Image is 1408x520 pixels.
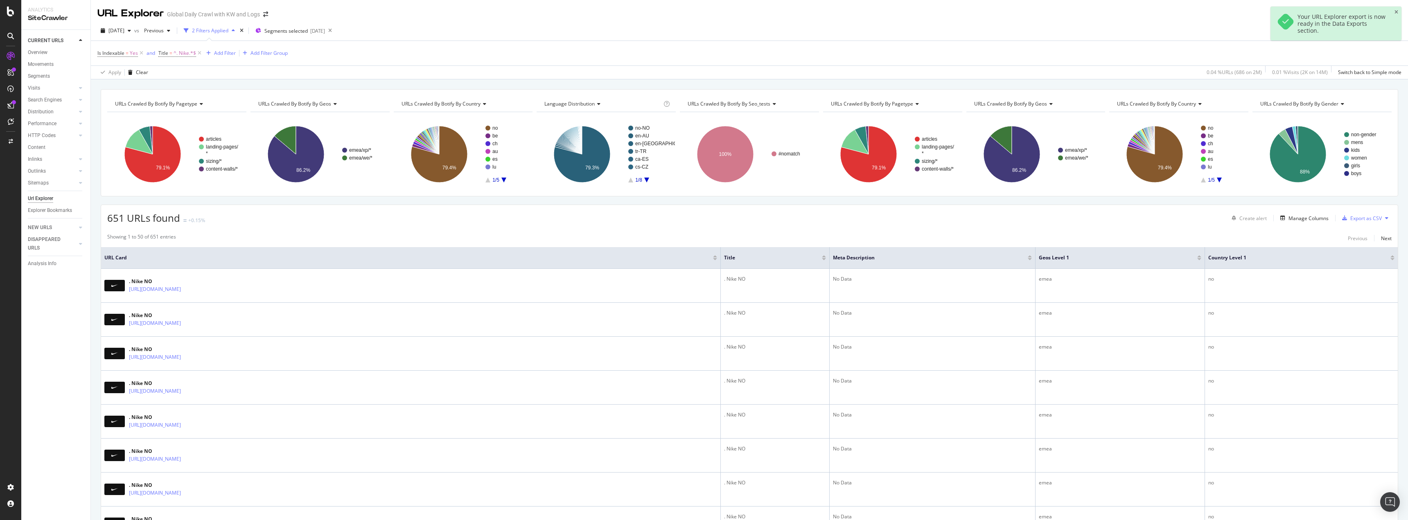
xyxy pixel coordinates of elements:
[1065,155,1088,161] text: emea/we/*
[1351,171,1361,176] text: boys
[97,24,134,37] button: [DATE]
[1208,141,1213,146] text: ch
[134,27,141,34] span: vs
[125,66,148,79] button: Clear
[28,108,54,116] div: Distribution
[394,119,532,190] svg: A chart.
[167,10,260,18] div: Global Daily Crawl with KW and Logs
[28,108,77,116] a: Distribution
[833,275,1032,283] div: No Data
[129,482,217,489] div: . Nike NO
[831,100,913,107] span: URLs Crawled By Botify By pagetype
[129,285,181,293] a: [URL][DOMAIN_NAME]
[833,377,1032,385] div: No Data
[28,96,77,104] a: Search Engines
[263,11,268,17] div: arrow-right-arrow-left
[1351,155,1367,161] text: women
[1272,69,1328,76] div: 0.01 % Visits ( 2K on 14M )
[28,167,46,176] div: Outlinks
[1252,119,1391,190] div: A chart.
[28,206,72,215] div: Explorer Bookmarks
[169,50,172,56] span: =
[635,177,642,183] text: 1/8
[28,143,45,152] div: Content
[688,100,770,107] span: URLs Crawled By Botify By seo_tests
[28,235,69,252] div: DISAPPEARED URLS
[724,479,826,486] div: . Nike NO
[206,158,222,164] text: sizing/*
[966,119,1105,190] svg: A chart.
[104,314,125,325] img: main image
[28,36,77,45] a: CURRENT URLS
[28,155,77,164] a: Inlinks
[402,100,481,107] span: URLs Crawled By Botify By country
[28,84,40,92] div: Visits
[113,97,239,110] h4: URLs Crawled By Botify By pagetype
[239,48,288,58] button: Add Filter Group
[28,223,52,232] div: NEW URLS
[181,24,238,37] button: 2 Filters Applied
[28,259,56,268] div: Analysis Info
[1339,212,1382,225] button: Export as CSV
[206,144,238,150] text: landing-pages/
[238,27,245,35] div: times
[129,319,181,327] a: [URL][DOMAIN_NAME]
[1039,479,1201,486] div: emea
[537,119,675,190] svg: A chart.
[585,165,599,171] text: 79.3%
[97,7,164,20] div: URL Explorer
[156,165,170,171] text: 79.1%
[28,179,49,187] div: Sitemaps
[492,141,498,146] text: ch
[1300,169,1310,175] text: 88%
[28,179,77,187] a: Sitemaps
[104,254,711,261] span: URL Card
[28,36,63,45] div: CURRENT URLS
[28,72,50,81] div: Segments
[1208,177,1215,183] text: 1/5
[129,414,217,421] div: . Nike NO
[28,194,53,203] div: Url Explorer
[1117,100,1196,107] span: URLs Crawled By Botify By country
[442,165,456,171] text: 79.4%
[129,353,181,361] a: [URL][DOMAIN_NAME]
[724,254,810,261] span: Title
[104,348,125,359] img: main image
[1208,156,1213,162] text: es
[296,167,310,173] text: 86.2%
[974,100,1047,107] span: URLs Crawled By Botify By geos
[724,275,826,283] div: . Nike NO
[97,50,124,56] span: Is Indexable
[1208,411,1394,419] div: no
[833,254,1015,261] span: Meta Description
[264,27,308,34] span: Segments selected
[349,155,372,161] text: emea/we/*
[1208,125,1214,131] text: no
[719,151,732,157] text: 100%
[1259,97,1384,110] h4: URLs Crawled By Botify By gender
[823,119,961,190] div: A chart.
[1065,147,1087,153] text: emea/xp/*
[28,167,77,176] a: Outlinks
[141,27,164,34] span: Previous
[104,484,125,495] img: main image
[635,149,647,154] text: tr-TR
[778,151,800,157] text: #nomatch
[833,411,1032,419] div: No Data
[833,445,1032,452] div: No Data
[635,164,648,170] text: cs-CZ
[724,411,826,419] div: . Nike NO
[28,235,77,252] a: DISAPPEARED URLS
[28,119,77,128] a: Performance
[129,278,217,285] div: . Nike NO
[1351,163,1360,169] text: girls
[104,450,125,461] img: main image
[922,166,954,172] text: content-walls/*
[129,489,181,497] a: [URL][DOMAIN_NAME]
[1381,233,1392,243] button: Next
[1208,343,1394,351] div: no
[1012,167,1026,173] text: 86.2%
[1208,377,1394,385] div: no
[1208,275,1394,283] div: no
